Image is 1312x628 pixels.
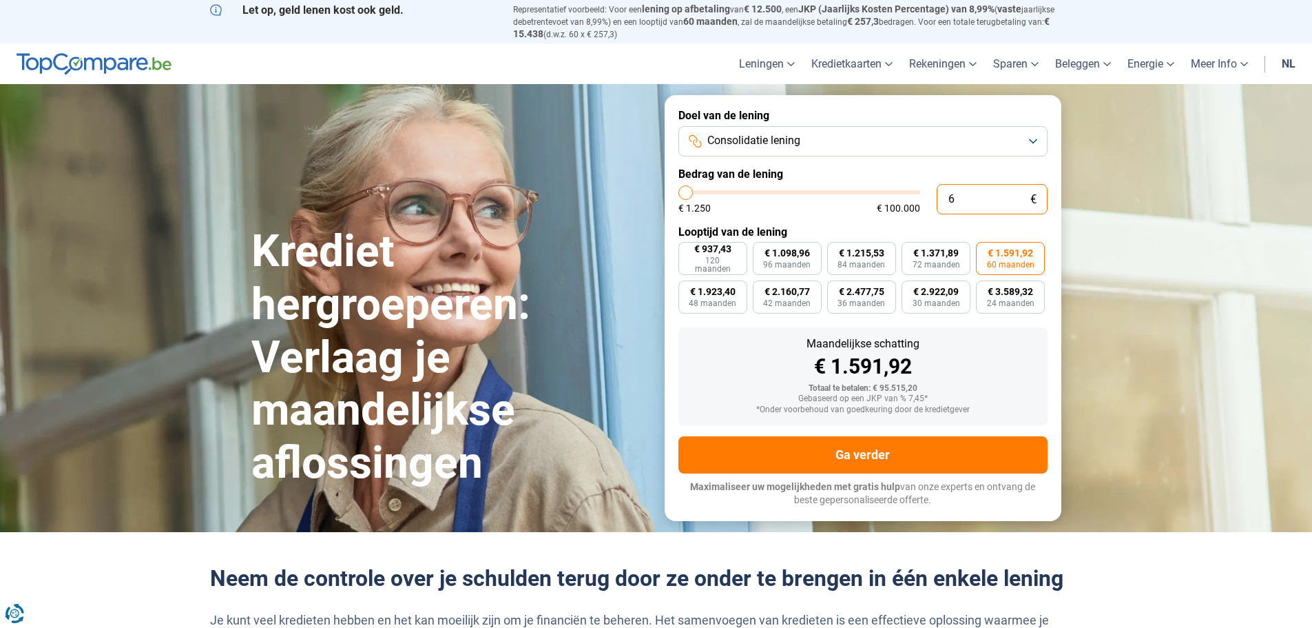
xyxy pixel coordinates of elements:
[913,248,959,258] span: € 1.371,89
[689,405,1037,415] div: *Onder voorbehoud van goedkeuring door de kredietgever
[1273,43,1304,84] a: nl
[678,126,1048,156] button: Consolidatie lening
[901,43,985,84] a: Rekeningen
[731,43,803,84] a: Leningen
[988,287,1033,296] span: € 3.589,32
[1119,43,1183,84] a: Energie
[690,287,736,296] span: € 1.923,40
[837,299,885,307] span: 36 maanden
[839,248,884,258] span: € 1.215,53
[687,256,738,273] span: 120 maanden
[694,244,731,254] span: € 937,43
[837,261,885,269] span: 84 maanden
[678,168,1048,181] label: Bedrag van de lening
[678,480,1048,507] p: van onze experts en ontvang de beste gepersonaliseerde offerte.
[251,225,648,490] h1: Krediet hergroeperen: Verlaag je maandelijkse aflossingen
[877,203,920,213] span: € 100.000
[913,287,959,296] span: € 2.922,09
[513,3,1103,40] p: Representatief voorbeeld: Voor een van , een ( jaarlijkse debetrentevoet van 8,99%) en een loopti...
[839,287,884,296] span: € 2.477,75
[798,3,995,14] span: JKP (Jaarlijks Kosten Percentage) van 8,99%
[1047,43,1119,84] a: Beleggen
[764,287,810,296] span: € 2.160,77
[763,299,811,307] span: 42 maanden
[17,53,171,75] img: TopCompare
[707,133,800,148] span: Consolidatie lening
[683,16,738,27] span: 60 maanden
[1183,43,1256,84] a: Meer Info
[987,261,1034,269] span: 60 maanden
[678,109,1048,122] label: Doel van de lening
[689,394,1037,404] div: Gebaseerd op een JKP van % 7,45*
[763,261,811,269] span: 96 maanden
[689,299,736,307] span: 48 maanden
[987,299,1034,307] span: 24 maanden
[1030,194,1037,205] span: €
[642,3,730,14] span: lening op afbetaling
[689,356,1037,377] div: € 1.591,92
[210,3,497,17] p: Let op, geld lenen kost ook geld.
[764,248,810,258] span: € 1.098,96
[689,384,1037,394] div: Totaal te betalen: € 95.515,20
[913,299,960,307] span: 30 maanden
[744,3,782,14] span: € 12.500
[847,16,879,27] span: € 257,3
[678,203,711,213] span: € 1.250
[997,3,1021,14] span: vaste
[689,338,1037,350] div: Maandelijkse schatting
[678,436,1048,474] button: Ga verder
[985,43,1047,84] a: Sparen
[678,225,1048,239] label: Looptijd van de lening
[913,261,960,269] span: 72 maanden
[803,43,901,84] a: Kredietkaarten
[690,481,900,492] span: Maximaliseer uw mogelijkheden met gratis hulp
[210,565,1103,591] h2: Neem de controle over je schulden terug door ze onder te brengen in één enkele lening
[513,16,1050,39] span: € 15.438
[988,248,1033,258] span: € 1.591,92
